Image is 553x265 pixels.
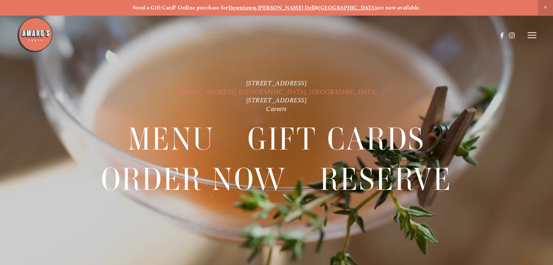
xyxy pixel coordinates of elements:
a: [GEOGRAPHIC_DATA] [318,4,376,11]
strong: , [256,4,257,11]
strong: & [315,4,318,11]
strong: Need a Gift Card? Online purchase for [132,4,228,11]
span: Gift Cards [248,119,425,159]
a: Reserve [320,159,452,199]
a: [STREET_ADDRESS] [246,96,307,104]
a: [PERSON_NAME] Dell [258,4,315,11]
a: Menu [128,119,215,159]
a: Order Now [101,159,287,199]
span: Menu [128,119,215,159]
a: Downtown [228,4,256,11]
a: [STREET_ADDRESS] [246,79,307,87]
strong: are now available. [376,4,421,11]
a: Gift Cards [248,119,425,159]
a: Careers [266,105,287,113]
a: [STREET_ADDRESS] [GEOGRAPHIC_DATA], [GEOGRAPHIC_DATA] [176,88,377,96]
img: Amaro's Table [17,17,53,53]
